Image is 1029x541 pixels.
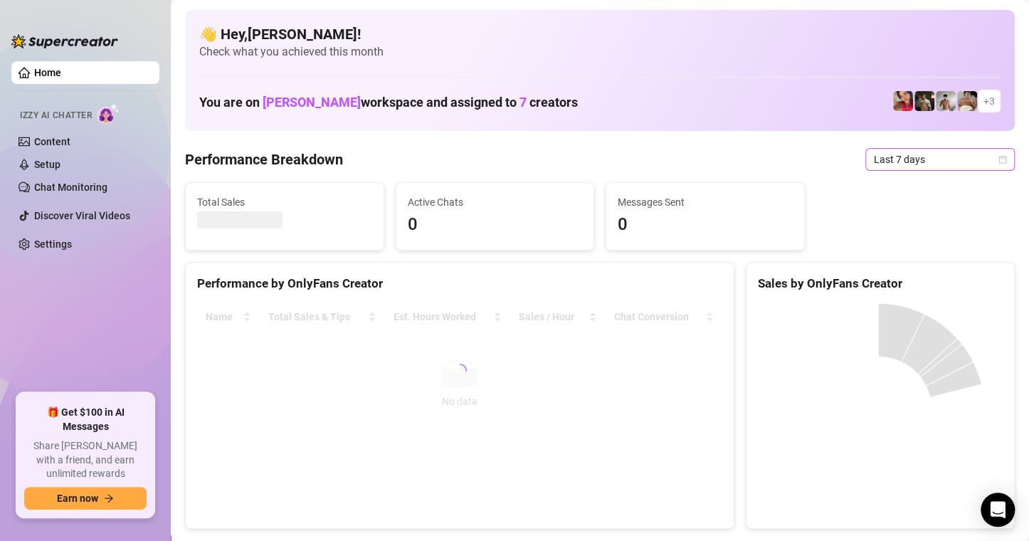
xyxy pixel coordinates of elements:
span: loading [453,364,467,378]
img: aussieboy_j [936,91,956,111]
span: Total Sales [197,194,372,210]
span: + 3 [983,93,995,109]
a: Content [34,136,70,147]
a: Setup [34,159,60,170]
span: Share [PERSON_NAME] with a friend, and earn unlimited rewards [24,439,147,481]
span: Messages Sent [618,194,793,210]
h4: Performance Breakdown [185,149,343,169]
span: Last 7 days [874,149,1006,170]
h4: 👋 Hey, [PERSON_NAME] ! [199,24,1001,44]
div: Performance by OnlyFans Creator [197,274,722,293]
img: Vanessa [893,91,913,111]
span: Earn now [57,493,98,504]
span: 🎁 Get $100 in AI Messages [24,406,147,434]
img: AI Chatter [97,103,120,124]
img: logo-BBDzfeDw.svg [11,34,118,48]
h1: You are on workspace and assigned to creators [199,95,578,110]
a: Discover Viral Videos [34,210,130,221]
span: Check what you achieved this month [199,44,1001,60]
span: 0 [618,211,793,238]
span: 7 [519,95,527,110]
img: Aussieboy_jfree [957,91,977,111]
span: Izzy AI Chatter [20,109,92,122]
span: 0 [408,211,583,238]
span: arrow-right [104,493,114,503]
span: calendar [998,155,1007,164]
a: Home [34,67,61,78]
a: Chat Monitoring [34,182,107,193]
button: Earn nowarrow-right [24,487,147,510]
span: Active Chats [408,194,583,210]
a: Settings [34,238,72,250]
div: Open Intercom Messenger [981,493,1015,527]
img: Tony [914,91,934,111]
span: [PERSON_NAME] [263,95,361,110]
div: Sales by OnlyFans Creator [758,274,1003,293]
